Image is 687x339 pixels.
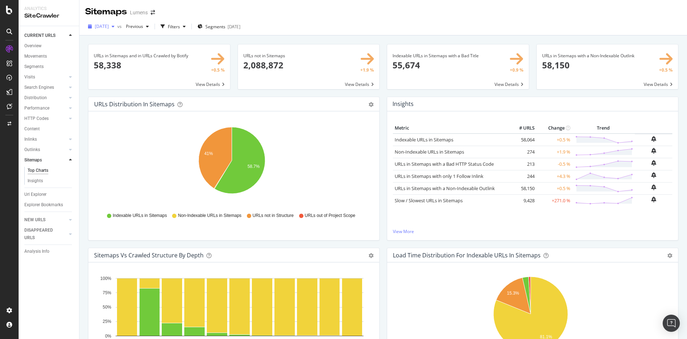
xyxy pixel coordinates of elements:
[536,170,572,182] td: +4.3 %
[572,123,635,134] th: Trend
[24,201,63,209] div: Explorer Bookmarks
[24,136,37,143] div: Inlinks
[24,53,47,60] div: Movements
[204,151,213,156] text: 41%
[24,136,67,143] a: Inlinks
[24,227,60,242] div: DISAPPEARED URLS
[178,213,241,219] span: Non-Indexable URLs in Sitemaps
[24,94,47,102] div: Distribution
[651,197,656,202] div: bell-plus
[24,216,45,224] div: NEW URLS
[24,42,42,50] div: Overview
[24,84,54,91] div: Search Engines
[103,305,111,310] text: 50%
[24,227,67,242] a: DISAPPEARED URLS
[28,177,43,185] div: Insights
[393,252,541,259] div: Load Time Distribution for Indexable URLs in Sitemaps
[536,182,572,194] td: +0.5 %
[94,101,175,108] div: URLs Distribution in Sitemaps
[158,21,189,32] button: Filters
[123,23,143,29] span: Previous
[24,115,49,122] div: HTTP Codes
[395,185,495,192] a: URLs in Sitemaps with a Non-Indexable Outlink
[103,290,111,295] text: 75%
[113,213,167,219] span: Indexable URLs in Sitemaps
[24,105,49,112] div: Performance
[24,248,49,255] div: Analysis Info
[651,160,656,166] div: bell-plus
[24,63,74,71] a: Segments
[369,253,374,258] div: gear
[24,73,35,81] div: Visits
[667,253,672,258] div: gear
[94,123,370,206] div: A chart.
[24,191,74,198] a: Url Explorer
[24,146,67,154] a: Outlinks
[24,125,40,133] div: Content
[24,201,74,209] a: Explorer Bookmarks
[536,158,572,170] td: -0.5 %
[28,167,48,174] div: Top Charts
[24,53,74,60] a: Movements
[508,146,536,158] td: 274
[651,148,656,154] div: bell-plus
[395,149,464,155] a: Non-Indexable URLs in Sitemaps
[395,161,494,167] a: URLs in Sitemaps with a Bad HTTP Status Code
[95,23,109,29] span: 2025 Aug. 3rd
[103,319,111,324] text: 25%
[24,248,74,255] a: Analysis Info
[536,134,572,146] td: +0.5 %
[536,146,572,158] td: +1.9 %
[248,164,260,169] text: 58.7%
[395,136,453,143] a: Indexable URLs in Sitemaps
[24,191,47,198] div: Url Explorer
[24,12,73,20] div: SiteCrawler
[24,32,67,39] a: CURRENT URLS
[536,194,572,207] td: +271.0 %
[253,213,294,219] span: URLs not in Structure
[24,42,74,50] a: Overview
[85,6,127,18] div: Sitemaps
[393,99,414,109] h4: Insights
[24,115,67,122] a: HTTP Codes
[395,173,483,179] a: URLs in Sitemaps with only 1 Follow Inlink
[651,184,656,190] div: bell-plus
[305,213,355,219] span: URLs out of Project Scope
[105,334,112,339] text: 0%
[123,21,152,32] button: Previous
[100,276,111,281] text: 100%
[24,84,67,91] a: Search Engines
[28,177,74,185] a: Insights
[663,315,680,332] div: Open Intercom Messenger
[536,123,572,134] th: Change
[508,182,536,194] td: 58,150
[24,94,67,102] a: Distribution
[151,10,155,15] div: arrow-right-arrow-left
[508,158,536,170] td: 213
[117,23,123,29] span: vs
[24,156,67,164] a: Sitemaps
[24,146,40,154] div: Outlinks
[508,194,536,207] td: 9,428
[28,167,74,174] a: Top Charts
[24,125,74,133] a: Content
[24,73,67,81] a: Visits
[205,24,225,30] span: Segments
[24,216,67,224] a: NEW URLS
[94,252,204,259] div: Sitemaps vs Crawled Structure by Depth
[651,172,656,178] div: bell-plus
[24,32,55,39] div: CURRENT URLS
[508,170,536,182] td: 244
[395,197,463,204] a: Slow / Slowest URLs in Sitemaps
[24,156,42,164] div: Sitemaps
[85,21,117,32] button: [DATE]
[24,105,67,112] a: Performance
[195,21,243,32] button: Segments[DATE]
[130,9,148,16] div: Lumens
[393,228,672,234] a: View More
[24,6,73,12] div: Analytics
[507,291,519,296] text: 15.3%
[651,136,656,142] div: bell-plus
[228,24,240,30] div: [DATE]
[393,123,508,134] th: Metric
